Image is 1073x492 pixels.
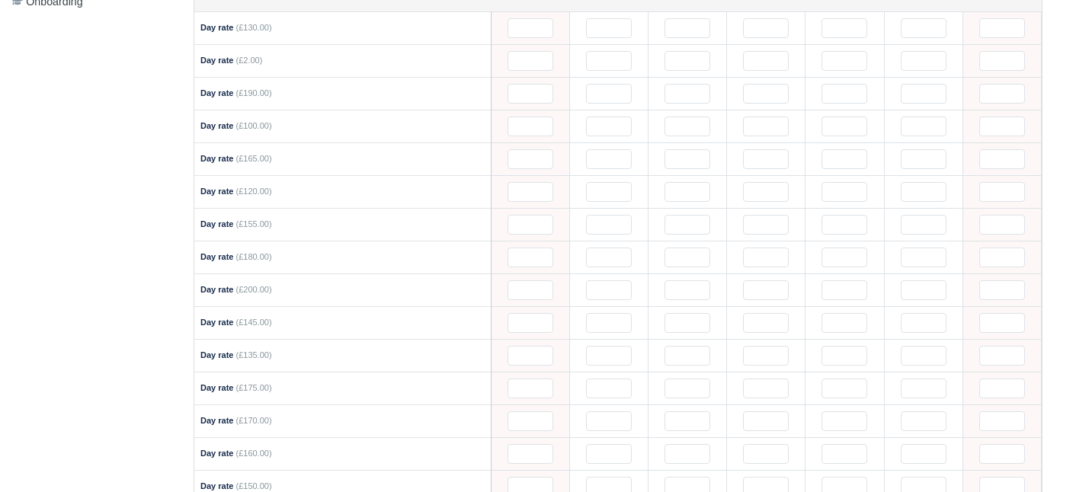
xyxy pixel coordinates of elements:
span: (£180.00) [235,252,271,261]
span: (£145.00) [235,318,271,327]
strong: Day rate [200,219,233,228]
span: (£130.00) [235,23,271,32]
td: 2025-08-10 Not Editable [491,339,569,372]
td: 2025-08-10 Not Editable [491,404,569,437]
td: 2025-08-10 Not Editable [491,110,569,142]
td: 2025-08-10 Not Editable [491,241,569,273]
strong: Day rate [200,350,233,359]
span: (£135.00) [235,350,271,359]
td: 2025-08-16 Not Editable [962,11,1041,44]
span: (£155.00) [235,219,271,228]
span: (£150.00) [235,481,271,490]
td: 2025-08-16 Not Editable [962,208,1041,241]
span: (£120.00) [235,187,271,196]
td: 2025-08-10 Not Editable [491,372,569,404]
iframe: Chat Widget [997,419,1073,492]
strong: Day rate [200,449,233,458]
td: 2025-08-16 Not Editable [962,142,1041,175]
strong: Day rate [200,187,233,196]
td: 2025-08-10 Not Editable [491,208,569,241]
strong: Day rate [200,23,233,32]
strong: Day rate [200,318,233,327]
td: 2025-08-10 Not Editable [491,142,569,175]
span: (£190.00) [235,88,271,97]
td: 2025-08-16 Not Editable [962,437,1041,470]
td: 2025-08-10 Not Editable [491,11,569,44]
strong: Day rate [200,481,233,490]
strong: Day rate [200,88,233,97]
span: (£170.00) [235,416,271,425]
span: (£175.00) [235,383,271,392]
strong: Day rate [200,252,233,261]
td: 2025-08-16 Not Editable [962,372,1041,404]
span: (£200.00) [235,285,271,294]
td: 2025-08-10 Not Editable [491,44,569,77]
span: (£160.00) [235,449,271,458]
strong: Day rate [200,154,233,163]
td: 2025-08-10 Not Editable [491,306,569,339]
td: 2025-08-16 Not Editable [962,339,1041,372]
td: 2025-08-10 Not Editable [491,437,569,470]
td: 2025-08-16 Not Editable [962,175,1041,208]
td: 2025-08-16 Not Editable [962,241,1041,273]
td: 2025-08-10 Not Editable [491,77,569,110]
strong: Day rate [200,285,233,294]
span: (£100.00) [235,121,271,130]
td: 2025-08-16 Not Editable [962,306,1041,339]
td: 2025-08-10 Not Editable [491,273,569,306]
span: (£165.00) [235,154,271,163]
strong: Day rate [200,121,233,130]
td: 2025-08-10 Not Editable [491,175,569,208]
td: 2025-08-16 Not Editable [962,44,1041,77]
td: 2025-08-16 Not Editable [962,110,1041,142]
td: 2025-08-16 Not Editable [962,404,1041,437]
td: 2025-08-16 Not Editable [962,77,1041,110]
strong: Day rate [200,416,233,425]
td: 2025-08-16 Not Editable [962,273,1041,306]
strong: Day rate [200,56,233,65]
span: (£2.00) [235,56,262,65]
strong: Day rate [200,383,233,392]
